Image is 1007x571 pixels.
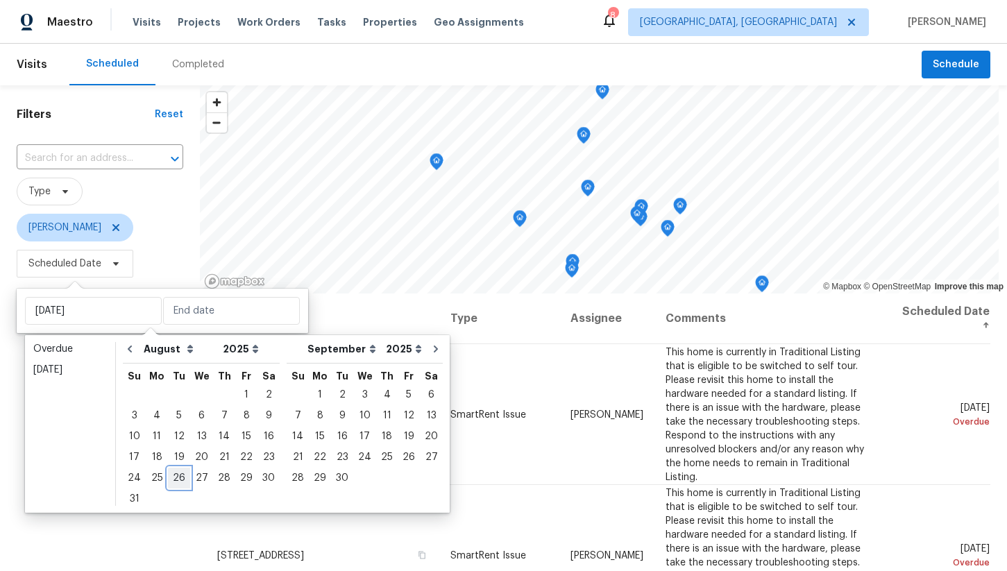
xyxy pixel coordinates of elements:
[204,273,265,289] a: Mapbox homepage
[398,384,420,405] div: Fri Sep 05 2025
[287,447,309,468] div: Sun Sep 21 2025
[217,293,439,344] th: Address
[570,409,643,419] span: [PERSON_NAME]
[168,468,190,488] div: Tue Aug 26 2025
[140,339,219,359] select: Month
[363,15,417,29] span: Properties
[353,447,376,468] div: Wed Sep 24 2025
[178,15,221,29] span: Projects
[309,427,331,446] div: 15
[317,17,346,27] span: Tasks
[133,15,161,29] span: Visits
[922,51,990,79] button: Schedule
[640,15,837,29] span: [GEOGRAPHIC_DATA], [GEOGRAPHIC_DATA]
[257,427,280,446] div: 16
[309,468,331,488] div: 29
[235,448,257,467] div: 22
[47,15,93,29] span: Maestro
[17,148,144,169] input: Search for an address...
[123,489,146,509] div: 31
[309,426,331,447] div: Mon Sep 15 2025
[331,406,353,425] div: 9
[376,427,398,446] div: 18
[898,414,990,428] div: Overdue
[168,426,190,447] div: Tue Aug 12 2025
[123,468,146,488] div: 24
[123,426,146,447] div: Sun Aug 10 2025
[595,83,609,104] div: Map marker
[420,405,443,426] div: Sat Sep 13 2025
[28,257,101,271] span: Scheduled Date
[213,405,235,426] div: Thu Aug 07 2025
[420,427,443,446] div: 20
[257,384,280,405] div: Sat Aug 02 2025
[398,426,420,447] div: Fri Sep 19 2025
[28,185,51,198] span: Type
[287,426,309,447] div: Sun Sep 14 2025
[17,108,155,121] h1: Filters
[218,371,231,381] abbr: Thursday
[123,406,146,425] div: 3
[146,426,168,447] div: Mon Aug 11 2025
[119,335,140,363] button: Go to previous month
[168,427,190,446] div: 12
[353,426,376,447] div: Wed Sep 17 2025
[450,409,526,419] span: SmartRent Issue
[262,371,276,381] abbr: Saturday
[168,468,190,488] div: 26
[434,15,524,29] span: Geo Assignments
[430,153,443,175] div: Map marker
[235,384,257,405] div: Fri Aug 01 2025
[235,406,257,425] div: 8
[935,282,1004,291] a: Improve this map
[146,448,168,467] div: 18
[257,385,280,404] div: 2
[190,406,213,425] div: 6
[353,385,376,404] div: 3
[146,427,168,446] div: 11
[420,448,443,467] div: 27
[673,198,687,219] div: Map marker
[398,406,420,425] div: 12
[331,384,353,405] div: Tue Sep 02 2025
[331,448,353,467] div: 23
[123,405,146,426] div: Sun Aug 03 2025
[357,371,373,381] abbr: Wednesday
[213,427,235,446] div: 14
[287,468,309,488] div: 28
[450,550,526,560] span: SmartRent Issue
[190,405,213,426] div: Wed Aug 06 2025
[898,543,990,569] span: [DATE]
[235,468,257,488] div: Fri Aug 29 2025
[17,49,47,80] span: Visits
[123,427,146,446] div: 10
[309,468,331,488] div: Mon Sep 29 2025
[863,282,931,291] a: OpenStreetMap
[666,347,864,481] span: This home is currently in Traditional Listing that is eligible to be switched to self tour. Pleas...
[336,371,348,381] abbr: Tuesday
[577,127,591,148] div: Map marker
[331,427,353,446] div: 16
[420,426,443,447] div: Sat Sep 20 2025
[190,447,213,468] div: Wed Aug 20 2025
[420,384,443,405] div: Sat Sep 06 2025
[887,293,990,344] th: Scheduled Date ↑
[190,448,213,467] div: 20
[416,548,428,561] button: Copy Address
[28,339,112,505] ul: Date picker shortcuts
[661,220,675,241] div: Map marker
[439,293,559,344] th: Type
[398,385,420,404] div: 5
[559,293,654,344] th: Assignee
[213,468,235,488] div: Thu Aug 28 2025
[902,15,986,29] span: [PERSON_NAME]
[149,371,164,381] abbr: Monday
[257,468,280,488] div: 30
[382,339,425,359] select: Year
[376,405,398,426] div: Thu Sep 11 2025
[213,468,235,488] div: 28
[287,427,309,446] div: 14
[654,293,887,344] th: Comments
[146,447,168,468] div: Mon Aug 18 2025
[168,448,190,467] div: 19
